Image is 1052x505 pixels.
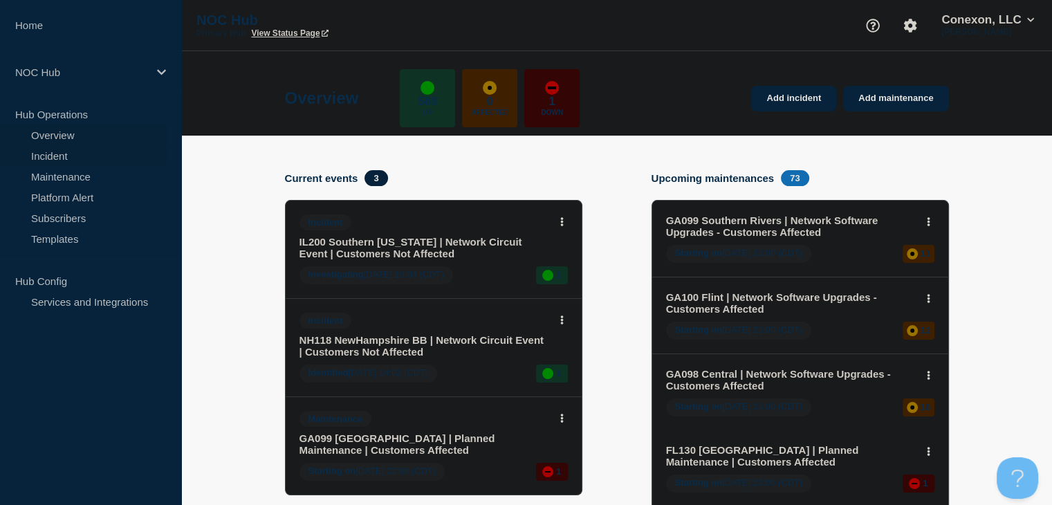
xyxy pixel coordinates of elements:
[907,248,918,259] div: affected
[781,170,809,186] span: 73
[675,324,723,335] span: Starting on
[299,432,549,456] a: GA099 [GEOGRAPHIC_DATA] | Planned Maintenance | Customers Affected
[299,313,352,329] span: Incident
[896,11,925,40] button: Account settings
[542,368,553,379] div: up
[921,402,930,412] p: 18
[997,457,1038,499] iframe: Help Scout Beacon - Open
[549,95,555,109] p: 1
[907,402,918,413] div: affected
[299,334,549,358] a: NH118 NewHampshire BB | Network Circuit Event | Customers Not Affected
[196,28,246,38] p: Primary Hub
[251,28,328,38] a: View Status Page
[15,66,148,78] p: NOC Hub
[675,401,723,412] span: Starting on
[285,89,359,108] h1: Overview
[556,368,561,378] p: 1
[308,466,356,476] span: Starting on
[542,270,553,281] div: up
[921,325,930,336] p: 12
[299,463,445,481] span: [DATE] 22:00 (CDT)
[666,214,916,238] a: GA099 Southern Rivers | Network Software Upgrades - Customers Affected
[556,270,561,280] p: 1
[675,248,723,258] span: Starting on
[666,368,916,392] a: GA098 Central | Network Software Upgrades - Customers Affected
[299,411,372,427] span: Maintenance
[308,367,349,378] span: Identified
[308,269,364,279] span: Investigating
[487,95,493,109] p: 0
[285,172,358,184] h4: Current events
[666,475,812,493] span: [DATE] 23:00 (CDT)
[666,398,812,416] span: [DATE] 23:00 (CDT)
[299,365,438,383] span: [DATE] 14:02 (CDT)
[939,27,1037,37] p: [PERSON_NAME]
[923,478,928,488] p: 1
[666,322,812,340] span: [DATE] 23:00 (CDT)
[299,236,549,259] a: IL200 Southern [US_STATE] | Network Circuit Event | Customers Not Affected
[421,81,434,95] div: up
[909,478,920,489] div: down
[299,214,352,230] span: Incident
[423,109,432,116] p: Up
[666,245,812,263] span: [DATE] 23:00 (CDT)
[652,172,775,184] h4: Upcoming maintenances
[545,81,559,95] div: down
[907,325,918,336] div: affected
[542,466,553,477] div: down
[921,248,930,259] p: 11
[541,109,563,116] p: Down
[483,81,497,95] div: affected
[675,477,723,488] span: Starting on
[939,13,1037,27] button: Conexon, LLC
[418,95,437,109] p: 589
[666,444,916,468] a: FL130 [GEOGRAPHIC_DATA] | Planned Maintenance | Customers Affected
[299,266,453,284] span: [DATE] 19:03 (CDT)
[751,86,836,111] a: Add incident
[666,291,916,315] a: GA100 Flint | Network Software Upgrades - Customers Affected
[843,86,948,111] a: Add maintenance
[472,109,508,116] p: Affected
[196,12,473,28] p: NOC Hub
[858,11,887,40] button: Support
[556,466,561,477] p: 1
[364,170,387,186] span: 3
